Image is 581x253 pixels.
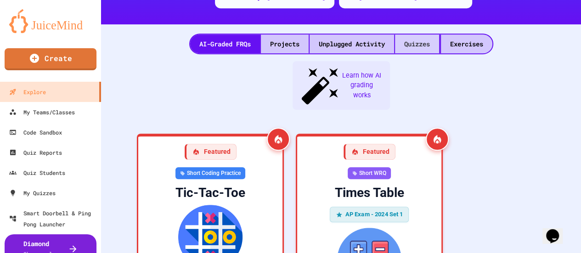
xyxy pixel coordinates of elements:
[9,9,92,33] img: logo-orange.svg
[9,127,62,138] div: Code Sandbox
[9,167,65,178] div: Quiz Students
[9,86,46,97] div: Explore
[348,167,391,179] div: Short WRQ
[305,185,434,201] div: Times Table
[344,144,395,160] div: Featured
[395,34,439,53] div: Quizzes
[175,167,245,179] div: Short Coding Practice
[9,208,97,230] div: Smart Doorbell & Ping Pong Launcher
[542,216,572,244] iframe: chat widget
[9,187,56,198] div: My Quizzes
[185,144,237,160] div: Featured
[310,34,394,53] div: Unplugged Activity
[261,34,309,53] div: Projects
[9,107,75,118] div: My Teams/Classes
[146,185,275,201] div: Tic-Tac-Toe
[5,48,96,70] a: Create
[330,207,409,222] div: AP Exam - 2024 Set 1
[341,71,383,101] span: Learn how AI grading works
[190,34,260,53] div: AI-Graded FRQs
[441,34,492,53] div: Exercises
[9,147,62,158] div: Quiz Reports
